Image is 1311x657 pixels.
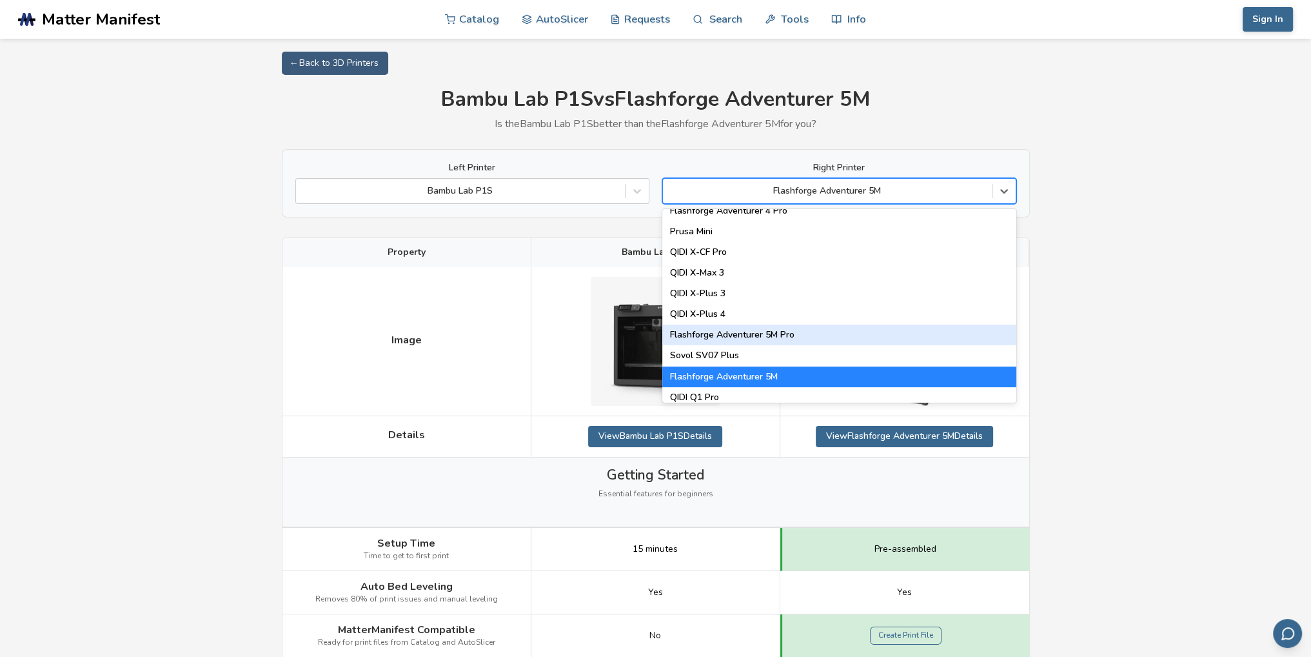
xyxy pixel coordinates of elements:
span: Details [388,429,425,441]
span: Essential features for beginners [598,490,713,499]
span: Yes [648,587,663,598]
div: QIDI X-CF Pro [662,242,1016,263]
div: QIDI X-Max 3 [662,263,1016,283]
h1: Bambu Lab P1S vs Flashforge Adventurer 5M [282,88,1030,112]
span: MatterManifest Compatible [338,624,475,636]
div: QIDI X-Plus 3 [662,283,1016,304]
span: Removes 80% of print issues and manual leveling [315,595,498,604]
span: Image [391,334,422,346]
span: Auto Bed Leveling [360,581,453,592]
p: Is the Bambu Lab P1S better than the Flashforge Adventurer 5M for you? [282,118,1030,130]
span: Pre-assembled [874,544,936,554]
input: Bambu Lab P1S [302,186,305,196]
span: Matter Manifest [42,10,160,28]
span: No [649,631,661,641]
a: ViewFlashforge Adventurer 5MDetails [816,426,993,447]
span: Property [388,247,426,258]
label: Left Printer [295,163,649,173]
div: QIDI X-Plus 4 [662,304,1016,325]
div: QIDI Q1 Pro [662,387,1016,408]
a: Create Print File [870,627,941,645]
span: 15 minutes [633,544,678,554]
span: Setup Time [377,538,435,549]
span: Bambu Lab P1S [622,247,689,258]
div: Flashforge Adventurer 5M Pro [662,325,1016,345]
span: Time to get to first print [364,552,449,561]
div: Flashforge Adventurer 5M [662,367,1016,387]
a: ViewBambu Lab P1SDetails [588,426,722,447]
span: Yes [897,587,912,598]
div: Prusa Mini [662,221,1016,242]
span: Ready for print files from Catalog and AutoSlicer [318,638,495,647]
img: Bambu Lab P1S [591,277,720,406]
button: Send feedback via email [1273,619,1302,648]
span: Getting Started [607,467,704,483]
button: Sign In [1243,7,1293,32]
div: Flashforge Adventurer 4 Pro [662,201,1016,221]
div: Sovol SV07 Plus [662,345,1016,366]
input: Flashforge Adventurer 5MEnder 3 MaxEnder 3 Max NeoEnder 3 NeoEnder 3 ProEnder 3 S1Ender 3 S1 Plus... [669,186,672,196]
label: Right Printer [662,163,1016,173]
a: ← Back to 3D Printers [282,52,388,75]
